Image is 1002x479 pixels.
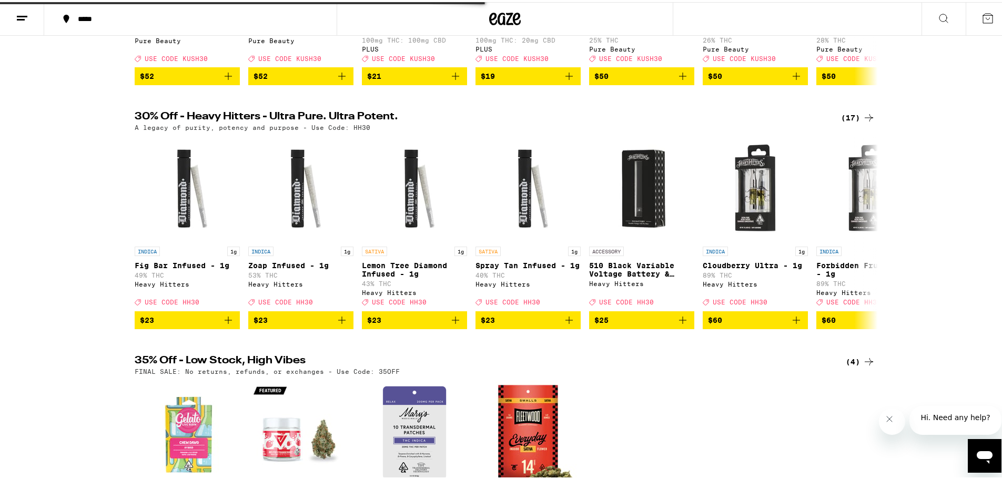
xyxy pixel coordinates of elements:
p: Zoap Infused - 1g [248,259,353,268]
p: 43% THC [362,278,467,285]
span: USE CODE HH30 [599,297,654,304]
span: $50 [594,70,609,78]
p: 1g [795,244,808,254]
div: Heavy Hitters [589,278,694,285]
img: Heavy Hitters - 510 Black Variable Voltage Battery & Charger [589,134,694,239]
a: Open page for Fig Bar Infused - 1g from Heavy Hitters [135,134,240,309]
p: 49% THC [135,270,240,277]
img: Heavy Hitters - Cloudberry Ultra - 1g [703,134,808,239]
p: 1g [454,244,467,254]
p: 89% THC [816,278,922,285]
span: USE CODE HH30 [258,297,313,304]
img: Heavy Hitters - Spray Tan Infused - 1g [475,134,581,239]
img: Heavy Hitters - Zoap Infused - 1g [248,134,353,239]
p: 28% THC [816,35,922,42]
p: 25% THC [589,35,694,42]
button: Add to bag [135,309,240,327]
span: $52 [140,70,154,78]
button: Add to bag [135,65,240,83]
iframe: Close message [879,406,905,433]
p: ACCESSORY [589,244,624,254]
button: Add to bag [703,309,808,327]
a: Open page for Cloudberry Ultra - 1g from Heavy Hitters [703,134,808,309]
span: $23 [481,314,495,322]
div: Pure Beauty [703,44,808,50]
iframe: Message from company [909,404,1001,433]
span: $21 [367,70,381,78]
button: Add to bag [248,65,353,83]
div: Pure Beauty [248,35,353,42]
div: Heavy Hitters [135,279,240,286]
div: Heavy Hitters [816,287,922,294]
button: Add to bag [589,309,694,327]
p: INDICA [248,244,274,254]
button: Add to bag [816,309,922,327]
p: 89% THC [703,270,808,277]
span: USE CODE HH30 [145,297,199,304]
div: Pure Beauty [589,44,694,50]
p: Fig Bar Infused - 1g [135,259,240,268]
span: $60 [822,314,836,322]
img: Heavy Hitters - Forbidden Fruit Ultra - 1g [816,134,922,239]
p: Spray Tan Infused - 1g [475,259,581,268]
p: 510 Black Variable Voltage Battery & Charger [589,259,694,276]
span: $23 [254,314,268,322]
span: $52 [254,70,268,78]
span: $19 [481,70,495,78]
p: 100mg THC: 100mg CBD [362,35,467,42]
div: Heavy Hitters [362,287,467,294]
div: (17) [841,109,875,122]
p: Lemon Tree Diamond Infused - 1g [362,259,467,276]
button: Add to bag [248,309,353,327]
p: INDICA [816,244,842,254]
span: USE CODE KUSH30 [599,53,662,60]
h2: 30% Off - Heavy Hitters - Ultra Pure. Ultra Potent. [135,109,824,122]
a: Open page for Lemon Tree Diamond Infused - 1g from Heavy Hitters [362,134,467,309]
h2: 35% Off - Low Stock, High Vibes [135,353,824,366]
p: SATIVA [475,244,501,254]
button: Add to bag [589,65,694,83]
img: Heavy Hitters - Lemon Tree Diamond Infused - 1g [362,134,467,239]
span: $23 [367,314,381,322]
p: 53% THC [248,270,353,277]
img: Heavy Hitters - Fig Bar Infused - 1g [135,134,240,239]
button: Add to bag [475,65,581,83]
span: USE CODE KUSH30 [826,53,889,60]
div: PLUS [475,44,581,50]
div: Heavy Hitters [475,279,581,286]
span: USE CODE KUSH30 [145,53,208,60]
button: Add to bag [816,65,922,83]
div: PLUS [362,44,467,50]
span: $50 [822,70,836,78]
p: 100mg THC: 20mg CBD [475,35,581,42]
span: USE CODE HH30 [485,297,540,304]
p: INDICA [703,244,728,254]
button: Add to bag [362,309,467,327]
p: Cloudberry Ultra - 1g [703,259,808,268]
a: (4) [846,353,875,366]
span: USE CODE KUSH30 [372,53,435,60]
a: Open page for Zoap Infused - 1g from Heavy Hitters [248,134,353,309]
button: Add to bag [475,309,581,327]
a: Open page for Spray Tan Infused - 1g from Heavy Hitters [475,134,581,309]
p: FINAL SALE: No returns, refunds, or exchanges - Use Code: 35OFF [135,366,400,373]
p: 40% THC [475,270,581,277]
div: Pure Beauty [816,44,922,50]
button: Add to bag [362,65,467,83]
p: 1g [227,244,240,254]
span: USE CODE KUSH30 [258,53,321,60]
p: Forbidden Fruit Ultra - 1g [816,259,922,276]
p: 26% THC [703,35,808,42]
span: USE CODE HH30 [713,297,767,304]
span: USE CODE KUSH30 [713,53,776,60]
span: USE CODE HH30 [372,297,427,304]
iframe: Button to launch messaging window [968,437,1001,471]
p: SATIVA [362,244,387,254]
p: INDICA [135,244,160,254]
span: $60 [708,314,722,322]
div: Pure Beauty [135,35,240,42]
div: Heavy Hitters [703,279,808,286]
span: $25 [594,314,609,322]
p: A legacy of purity, potency and purpose - Use Code: HH30 [135,122,370,129]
